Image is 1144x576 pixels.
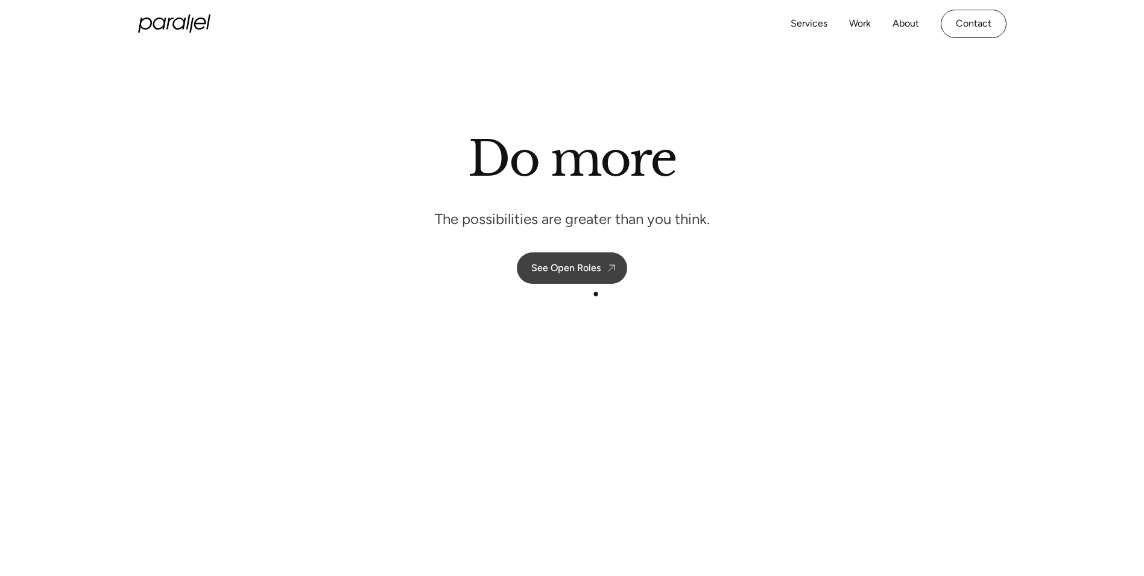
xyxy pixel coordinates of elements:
a: Work [849,15,871,33]
div: See Open Roles [531,262,601,274]
a: Services [791,15,827,33]
h1: Do more [468,130,676,188]
a: See Open Roles [517,252,627,284]
p: The possibilities are greater than you think. [435,210,710,228]
a: About [893,15,919,33]
a: Contact [941,10,1007,38]
a: home [138,14,210,33]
